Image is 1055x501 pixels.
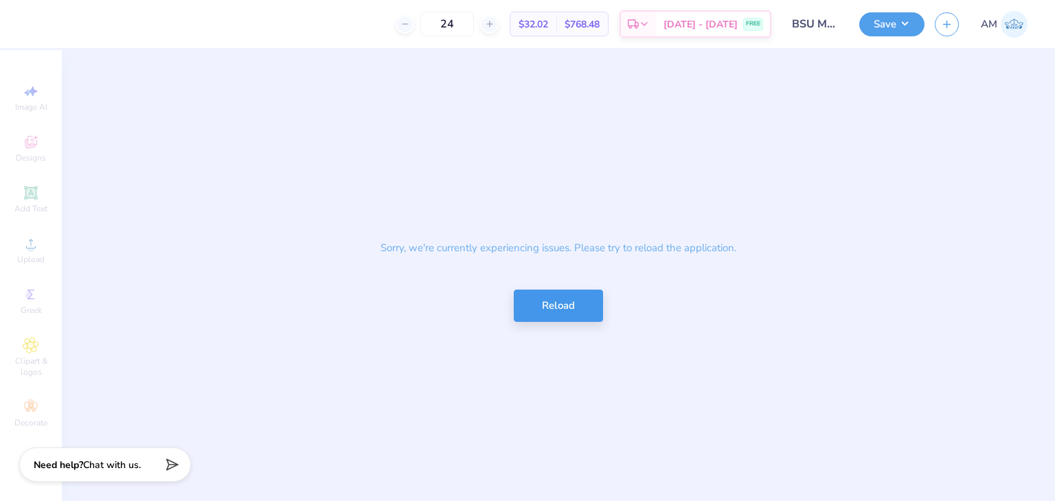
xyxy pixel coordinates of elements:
[83,458,141,471] span: Chat with us.
[565,17,600,32] span: $768.48
[367,226,750,270] p: Sorry, we're currently experiencing issues. Please try to reload the application.
[34,458,83,471] strong: Need help?
[663,17,738,32] span: [DATE] - [DATE]
[519,17,548,32] span: $32.02
[420,12,474,36] input: – –
[782,10,849,38] input: Untitled Design
[1001,11,1028,38] img: Abhinav Mohan
[859,12,924,36] button: Save
[981,11,1028,38] a: AM
[746,19,760,29] span: FREE
[514,290,603,322] button: Reload
[981,16,997,32] span: AM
